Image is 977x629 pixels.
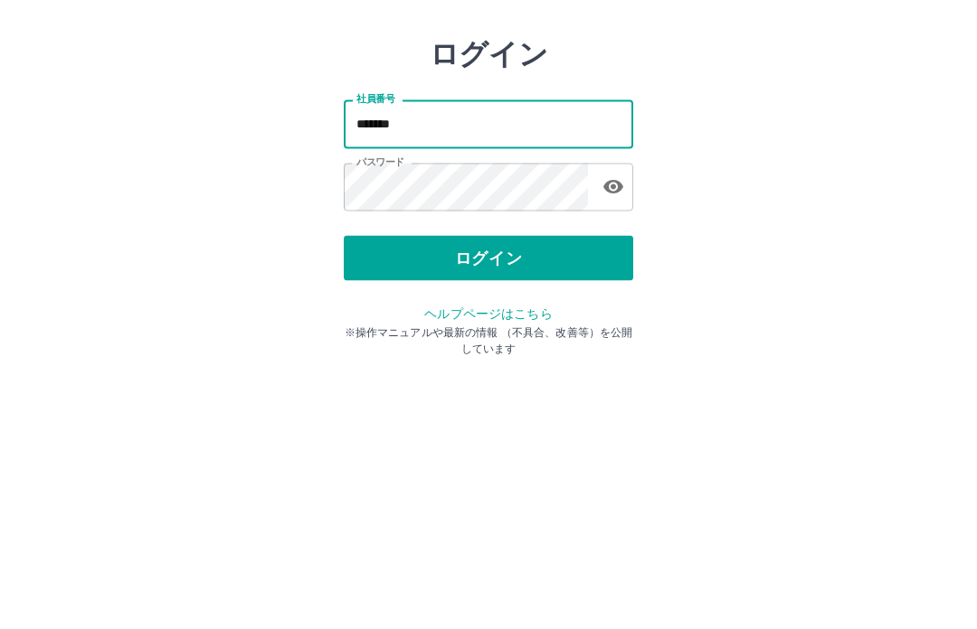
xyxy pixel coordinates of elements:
[344,401,633,434] p: ※操作マニュアルや最新の情報 （不具合、改善等）を公開しています
[356,169,394,183] label: 社員番号
[424,383,552,398] a: ヘルプページはこちら
[344,313,633,358] button: ログイン
[356,232,404,246] label: パスワード
[430,114,548,148] h2: ログイン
